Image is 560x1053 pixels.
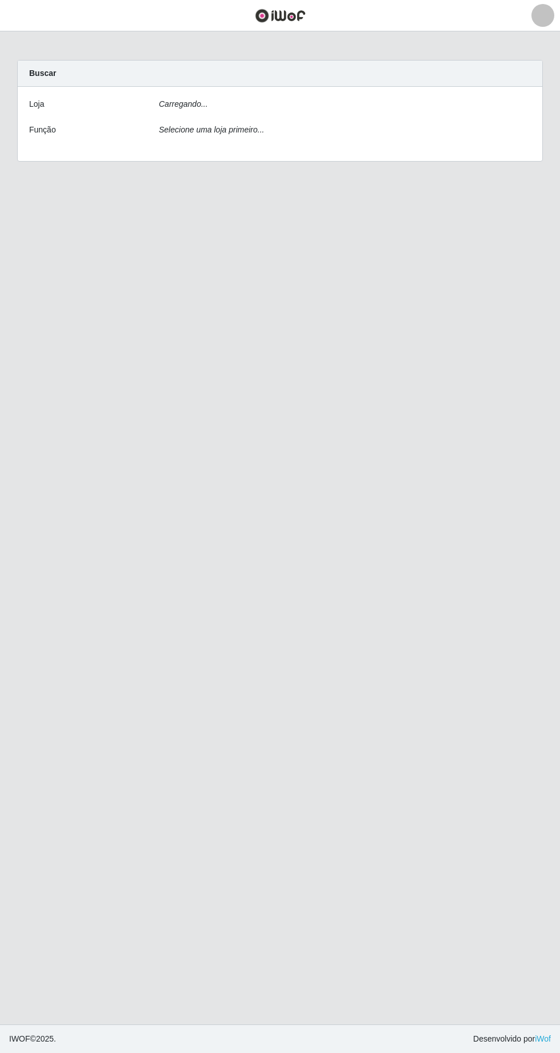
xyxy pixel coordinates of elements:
[159,125,264,134] i: Selecione uma loja primeiro...
[9,1033,56,1045] span: © 2025 .
[473,1033,551,1045] span: Desenvolvido por
[29,98,44,110] label: Loja
[29,69,56,78] strong: Buscar
[255,9,306,23] img: CoreUI Logo
[29,124,56,136] label: Função
[9,1034,30,1043] span: IWOF
[159,99,208,108] i: Carregando...
[535,1034,551,1043] a: iWof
